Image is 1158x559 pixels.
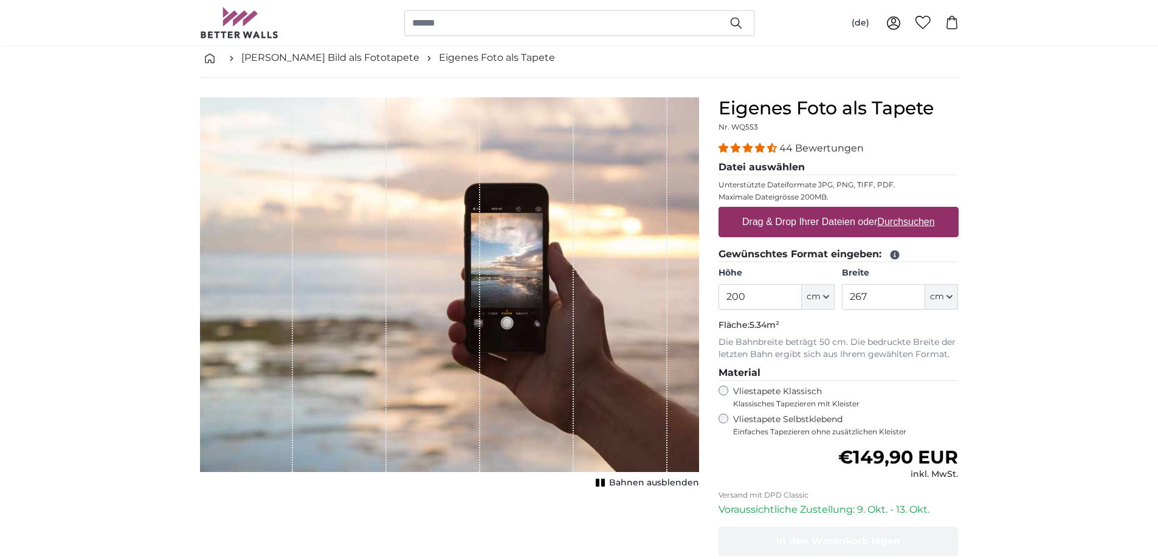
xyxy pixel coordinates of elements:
[719,336,959,361] p: Die Bahnbreite beträgt 50 cm. Die bedruckte Breite der letzten Bahn ergibt sich aus Ihrem gewählt...
[719,319,959,332] p: Fläche:
[733,399,948,409] span: Klassisches Tapezieren mit Kleister
[737,210,940,234] label: Drag & Drop Ihrer Dateien oder
[925,284,958,310] button: cm
[719,142,779,154] span: 4.34 stars
[733,427,959,437] span: Einfaches Tapezieren ohne zusätzlichen Kleister
[930,291,944,303] span: cm
[719,180,959,190] p: Unterstützte Dateiformate JPG, PNG, TIFF, PDF.
[802,284,835,310] button: cm
[719,122,758,131] span: Nr. WQ553
[779,142,864,154] span: 44 Bewertungen
[719,247,959,262] legend: Gewünschtes Format eingeben:
[719,97,959,119] h1: Eigenes Foto als Tapete
[200,97,699,491] div: 1 of 1
[592,474,699,491] button: Bahnen ausblenden
[719,366,959,381] legend: Material
[719,527,959,556] button: In den Warenkorb legen
[733,414,959,437] label: Vliestapete Selbstklebend
[719,192,959,202] p: Maximale Dateigrösse 200MB.
[877,217,934,227] u: Durchsuchen
[807,291,821,303] span: cm
[776,535,900,547] span: In den Warenkorb legen
[719,267,835,279] label: Höhe
[609,477,699,489] span: Bahnen ausblenden
[842,267,958,279] label: Breite
[750,319,779,330] span: 5.34m²
[842,12,879,34] button: (de)
[719,160,959,175] legend: Datei auswählen
[200,38,959,78] nav: breadcrumbs
[241,50,419,65] a: [PERSON_NAME] Bild als Fototapete
[733,386,948,409] label: Vliestapete Klassisch
[719,490,959,500] p: Versand mit DPD Classic
[719,502,959,517] p: Voraussichtliche Zustellung: 9. Okt. - 13. Okt.
[838,446,958,468] span: €149,90 EUR
[439,50,555,65] a: Eigenes Foto als Tapete
[838,468,958,481] div: inkl. MwSt.
[200,7,279,38] img: Betterwalls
